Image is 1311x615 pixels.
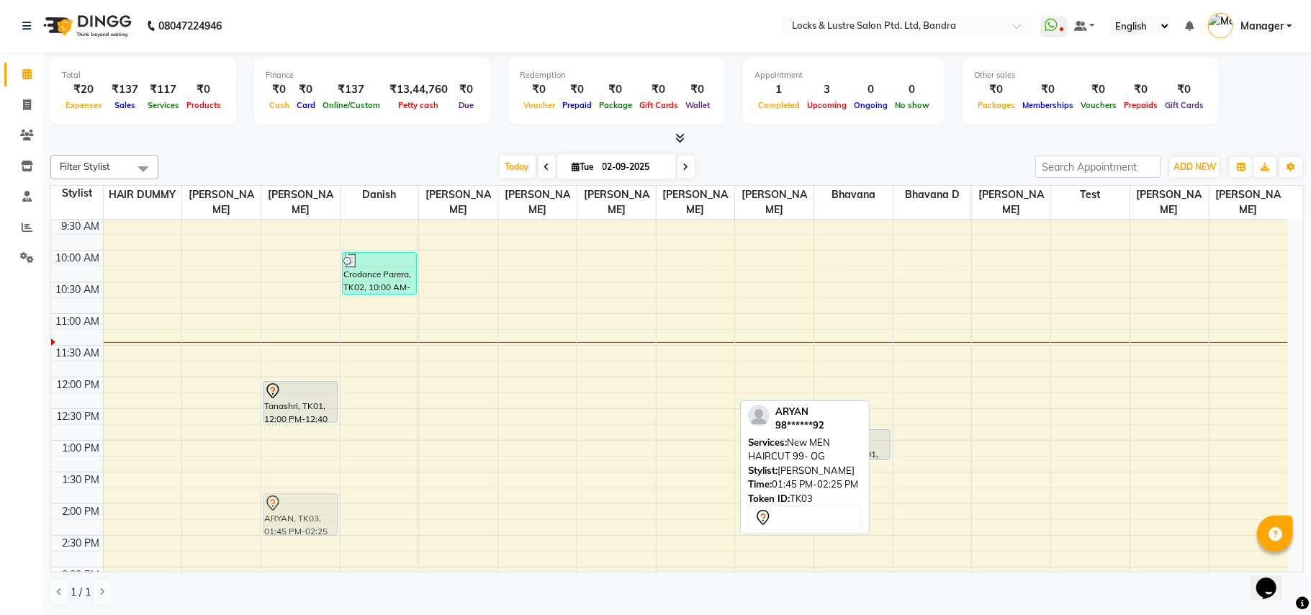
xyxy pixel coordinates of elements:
[62,100,106,110] span: Expenses
[1240,19,1284,34] span: Manager
[1251,557,1297,601] iframe: chat widget
[754,81,803,98] div: 1
[891,100,933,110] span: No show
[71,585,91,600] span: 1 / 1
[748,493,790,504] span: Token ID:
[520,69,713,81] div: Redemption
[53,314,103,329] div: 11:00 AM
[158,6,222,46] b: 08047224946
[748,436,830,462] span: New MEN HAIRCUT 99- OG
[1019,100,1077,110] span: Memberships
[343,253,416,294] div: Crodance Parera, TK02, 10:00 AM-10:40 AM, New MEN HAIRCUT 99- OG
[261,186,340,219] span: [PERSON_NAME]
[559,81,595,98] div: ₹0
[60,567,103,583] div: 3:00 PM
[569,161,598,172] span: Tue
[54,377,103,392] div: 12:00 PM
[972,186,1050,219] span: [PERSON_NAME]
[636,81,682,98] div: ₹0
[263,494,337,535] div: ARYAN, TK03, 01:45 PM-02:25 PM, New MEN HAIRCUT 99- OG
[748,464,778,476] span: Stylist:
[395,100,443,110] span: Petty cash
[266,100,293,110] span: Cash
[60,472,103,488] div: 1:30 PM
[577,186,656,219] span: [PERSON_NAME]
[60,441,103,456] div: 1:00 PM
[60,536,103,551] div: 2:30 PM
[850,100,891,110] span: Ongoing
[1130,186,1209,219] span: [PERSON_NAME]
[1161,81,1207,98] div: ₹0
[803,100,850,110] span: Upcoming
[53,346,103,361] div: 11:30 AM
[53,282,103,297] div: 10:30 AM
[1161,100,1207,110] span: Gift Cards
[1019,81,1077,98] div: ₹0
[454,81,479,98] div: ₹0
[266,81,293,98] div: ₹0
[636,100,682,110] span: Gift Cards
[111,100,139,110] span: Sales
[62,69,225,81] div: Total
[144,100,183,110] span: Services
[54,409,103,424] div: 12:30 PM
[455,100,477,110] span: Due
[748,478,772,490] span: Time:
[891,81,933,98] div: 0
[60,504,103,519] div: 2:00 PM
[520,81,559,98] div: ₹0
[341,186,419,204] span: danish
[60,161,110,172] span: Filter Stylist
[59,219,103,234] div: 9:30 AM
[748,405,770,426] img: profile
[500,156,536,178] span: Today
[657,186,735,219] span: [PERSON_NAME]
[595,81,636,98] div: ₹0
[893,186,972,204] span: Bhavana D
[803,81,850,98] div: 3
[682,100,713,110] span: Wallet
[53,251,103,266] div: 10:00 AM
[1120,100,1161,110] span: Prepaids
[735,186,814,219] span: [PERSON_NAME]
[748,477,862,492] div: 01:45 PM-02:25 PM
[754,100,803,110] span: Completed
[384,81,454,98] div: ₹13,44,760
[814,186,893,204] span: bhavana
[1077,81,1120,98] div: ₹0
[1170,157,1220,177] button: ADD NEW
[183,81,225,98] div: ₹0
[62,81,106,98] div: ₹20
[1077,100,1120,110] span: Vouchers
[559,100,595,110] span: Prepaid
[37,6,135,46] img: logo
[1120,81,1161,98] div: ₹0
[293,100,319,110] span: Card
[106,81,144,98] div: ₹137
[974,81,1019,98] div: ₹0
[319,100,384,110] span: Online/Custom
[319,81,384,98] div: ₹137
[183,100,225,110] span: Products
[775,405,808,417] span: ARYAN
[974,100,1019,110] span: Packages
[850,81,891,98] div: 0
[595,100,636,110] span: Package
[974,69,1207,81] div: Other sales
[51,186,103,201] div: Stylist
[266,69,479,81] div: Finance
[748,436,787,448] span: Services:
[682,81,713,98] div: ₹0
[293,81,319,98] div: ₹0
[263,382,337,422] div: Tanashri, TK01, 12:00 PM-12:40 PM, New WOMEN HAIRCUT 199 - OG
[104,186,182,204] span: HAIR DUMMY
[1208,13,1233,38] img: Manager
[419,186,497,219] span: [PERSON_NAME]
[144,81,183,98] div: ₹117
[182,186,261,219] span: [PERSON_NAME]
[748,464,862,478] div: [PERSON_NAME]
[754,69,933,81] div: Appointment
[1209,186,1288,219] span: [PERSON_NAME]
[498,186,577,219] span: [PERSON_NAME]
[1051,186,1130,204] span: test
